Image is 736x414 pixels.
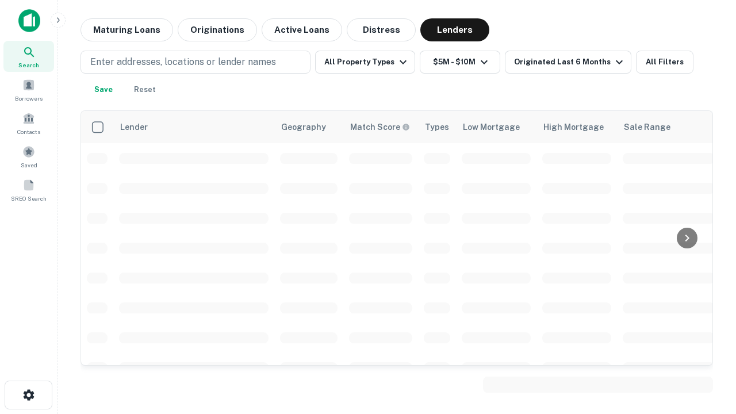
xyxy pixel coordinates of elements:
button: Maturing Loans [80,18,173,41]
a: SREO Search [3,174,54,205]
p: Enter addresses, locations or lender names [90,55,276,69]
span: Contacts [17,127,40,136]
div: Lender [120,120,148,134]
div: Low Mortgage [463,120,520,134]
a: Borrowers [3,74,54,105]
div: Sale Range [624,120,670,134]
th: Types [418,111,456,143]
div: Capitalize uses an advanced AI algorithm to match your search with the best lender. The match sco... [350,121,410,133]
div: Types [425,120,449,134]
button: Originated Last 6 Months [505,51,631,74]
div: High Mortgage [543,120,604,134]
button: Lenders [420,18,489,41]
div: Geography [281,120,326,134]
span: Saved [21,160,37,170]
th: Capitalize uses an advanced AI algorithm to match your search with the best lender. The match sco... [343,111,418,143]
span: Search [18,60,39,70]
button: Save your search to get updates of matches that match your search criteria. [85,78,122,101]
button: All Filters [636,51,693,74]
button: Enter addresses, locations or lender names [80,51,310,74]
button: Active Loans [262,18,342,41]
a: Contacts [3,108,54,139]
span: SREO Search [11,194,47,203]
button: Distress [347,18,416,41]
button: Originations [178,18,257,41]
a: Saved [3,141,54,172]
button: Reset [126,78,163,101]
div: Originated Last 6 Months [514,55,626,69]
th: Lender [113,111,274,143]
th: Low Mortgage [456,111,536,143]
h6: Match Score [350,121,408,133]
th: Geography [274,111,343,143]
a: Search [3,41,54,72]
iframe: Chat Widget [678,322,736,377]
span: Borrowers [15,94,43,103]
button: All Property Types [315,51,415,74]
button: $5M - $10M [420,51,500,74]
th: High Mortgage [536,111,617,143]
img: capitalize-icon.png [18,9,40,32]
th: Sale Range [617,111,720,143]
